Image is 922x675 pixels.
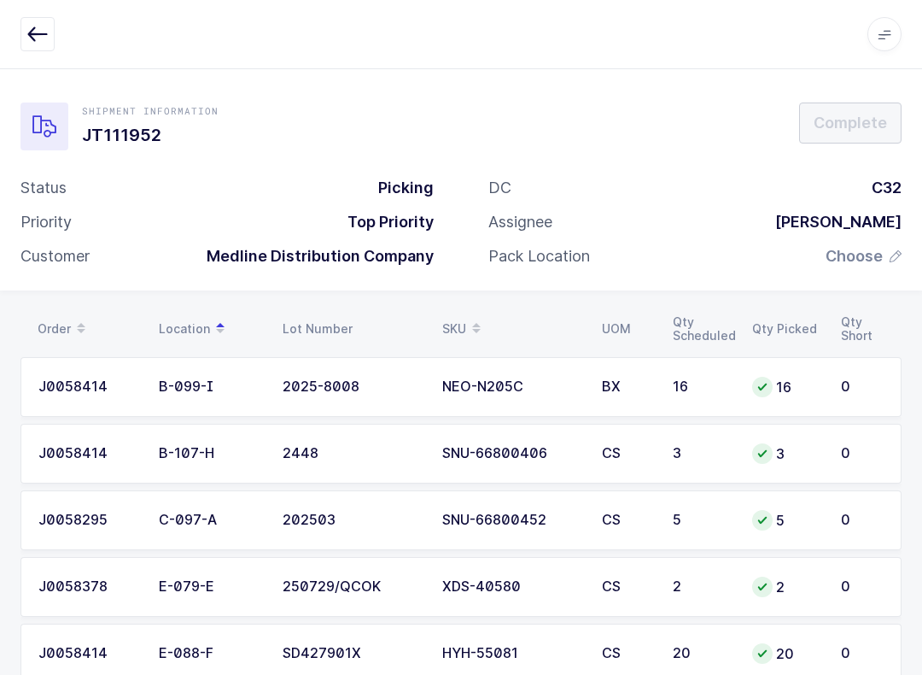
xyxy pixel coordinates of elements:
[814,112,887,133] span: Complete
[82,121,219,149] h1: JT111952
[488,178,511,198] div: DC
[442,513,581,528] div: SNU-66800452
[283,322,422,336] div: Lot Number
[365,178,434,198] div: Picking
[602,446,652,461] div: CS
[488,246,590,267] div: Pack Location
[841,579,884,595] div: 0
[762,212,902,232] div: [PERSON_NAME]
[20,246,90,267] div: Customer
[20,178,67,198] div: Status
[752,322,820,336] div: Qty Picked
[20,212,72,232] div: Priority
[193,246,434,267] div: Medline Distribution Company
[826,246,883,267] span: Choose
[159,379,262,395] div: B-099-I
[841,315,884,343] div: Qty Short
[283,513,422,528] div: 202503
[442,579,581,595] div: XDS-40580
[488,212,552,232] div: Assignee
[442,379,581,395] div: NEO-N205C
[159,513,262,528] div: C-097-A
[159,579,262,595] div: E-079-E
[752,510,820,531] div: 5
[602,379,652,395] div: BX
[673,315,732,343] div: Qty Scheduled
[673,379,732,395] div: 16
[442,314,581,343] div: SKU
[159,646,262,661] div: E-088-F
[283,646,422,661] div: SD427901X
[752,377,820,397] div: 16
[283,379,422,395] div: 2025-8008
[673,646,732,661] div: 20
[38,646,138,661] div: J0058414
[602,579,652,595] div: CS
[82,104,219,118] div: Shipment Information
[799,103,902,144] button: Complete
[38,579,138,595] div: J0058378
[841,646,884,661] div: 0
[602,513,652,528] div: CS
[159,446,262,461] div: B-107-H
[841,379,884,395] div: 0
[841,446,884,461] div: 0
[38,513,138,528] div: J0058295
[442,446,581,461] div: SNU-66800406
[38,446,138,461] div: J0058414
[752,577,820,597] div: 2
[38,314,138,343] div: Order
[602,322,652,336] div: UOM
[841,513,884,528] div: 0
[673,446,732,461] div: 3
[283,579,422,595] div: 250729/QCOK
[826,246,902,267] button: Choose
[283,446,422,461] div: 2448
[442,646,581,661] div: HYH-55081
[752,643,820,664] div: 20
[602,646,652,661] div: CS
[673,513,732,528] div: 5
[872,179,902,197] span: C32
[38,379,138,395] div: J0058414
[752,443,820,464] div: 3
[159,314,262,343] div: Location
[334,212,434,232] div: Top Priority
[673,579,732,595] div: 2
